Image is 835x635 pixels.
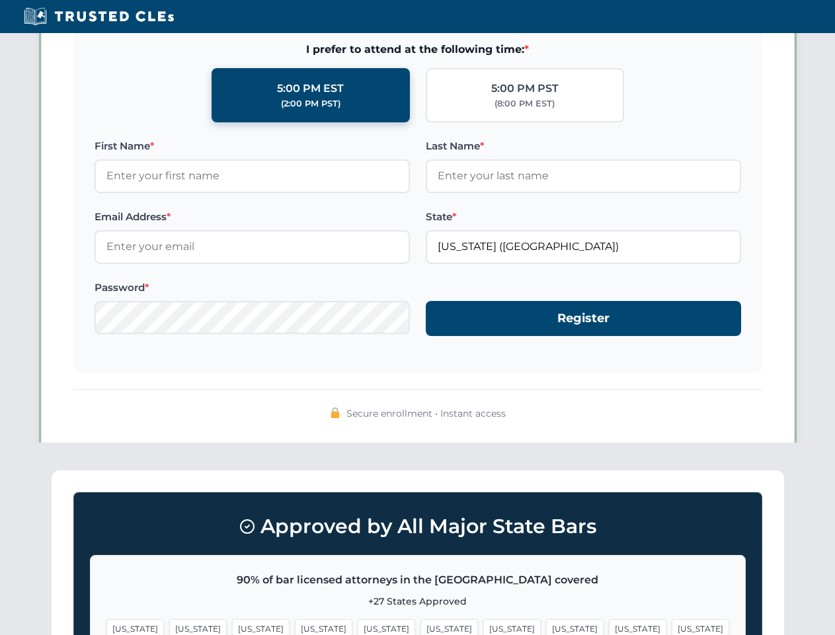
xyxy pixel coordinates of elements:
[95,159,410,192] input: Enter your first name
[106,594,729,609] p: +27 States Approved
[95,209,410,225] label: Email Address
[426,230,741,263] input: Florida (FL)
[90,509,746,544] h3: Approved by All Major State Bars
[426,159,741,192] input: Enter your last name
[95,280,410,296] label: Password
[495,97,555,110] div: (8:00 PM EST)
[426,138,741,154] label: Last Name
[95,41,741,58] span: I prefer to attend at the following time:
[106,571,729,589] p: 90% of bar licensed attorneys in the [GEOGRAPHIC_DATA] covered
[426,301,741,336] button: Register
[20,7,178,26] img: Trusted CLEs
[330,407,340,418] img: 🔒
[277,80,344,97] div: 5:00 PM EST
[491,80,559,97] div: 5:00 PM PST
[95,138,410,154] label: First Name
[346,406,506,421] span: Secure enrollment • Instant access
[95,230,410,263] input: Enter your email
[281,97,340,110] div: (2:00 PM PST)
[426,209,741,225] label: State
